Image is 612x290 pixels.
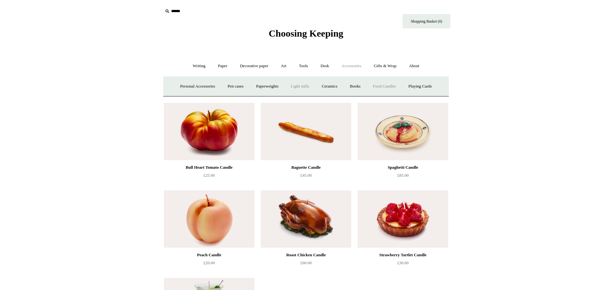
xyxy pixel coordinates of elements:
[174,78,221,95] a: Personal Accessories
[397,173,409,178] span: £85.00
[358,190,448,248] a: Strawberry Tartlet Candle Strawberry Tartlet Candle
[368,58,402,74] a: Gifts & Wrap
[261,103,351,160] img: Baguette Candle
[300,173,312,178] span: £45.00
[358,103,448,160] img: Spaghetti Candle
[293,58,314,74] a: Tools
[261,103,351,160] a: Baguette Candle Baguette Candle
[203,173,215,178] span: £25.00
[234,58,274,74] a: Decorative paper
[261,164,351,190] a: Baguette Candle £45.00
[403,14,450,28] a: Shopping Basket (0)
[164,251,254,277] a: Peach Candle £20.00
[358,164,448,190] a: Spaghetti Candle £85.00
[262,251,350,259] div: Roast Chicken Candle
[336,58,367,74] a: Accessories
[261,190,351,248] img: Roast Chicken Candle
[187,58,211,74] a: Writing
[203,260,215,265] span: £20.00
[212,58,233,74] a: Paper
[250,78,284,95] a: Paperweights
[164,190,254,248] img: Peach Candle
[344,78,366,95] a: Books
[403,58,425,74] a: About
[269,33,343,38] a: Choosing Keeping
[359,251,447,259] div: Strawberry Tartlet Candle
[222,78,249,95] a: Pen cases
[316,78,343,95] a: Ceramics
[359,164,447,171] div: Spaghetti Candle
[269,28,343,39] span: Choosing Keeping
[358,251,448,277] a: Strawberry Tartlet Candle £30.00
[164,164,254,190] a: Bull Heart Tomato Candle £25.00
[397,260,409,265] span: £30.00
[358,103,448,160] a: Spaghetti Candle Spaghetti Candle
[165,251,253,259] div: Peach Candle
[164,190,254,248] a: Peach Candle Peach Candle
[300,260,312,265] span: £60.00
[275,58,292,74] a: Art
[315,58,335,74] a: Desk
[164,103,254,160] a: Bull Heart Tomato Candle Bull Heart Tomato Candle
[367,78,402,95] a: Food Candles
[261,251,351,277] a: Roast Chicken Candle £60.00
[165,164,253,171] div: Bull Heart Tomato Candle
[403,78,437,95] a: Playing Cards
[164,103,254,160] img: Bull Heart Tomato Candle
[358,190,448,248] img: Strawberry Tartlet Candle
[262,164,350,171] div: Baguette Candle
[285,78,315,95] a: Light mills
[261,190,351,248] a: Roast Chicken Candle Roast Chicken Candle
